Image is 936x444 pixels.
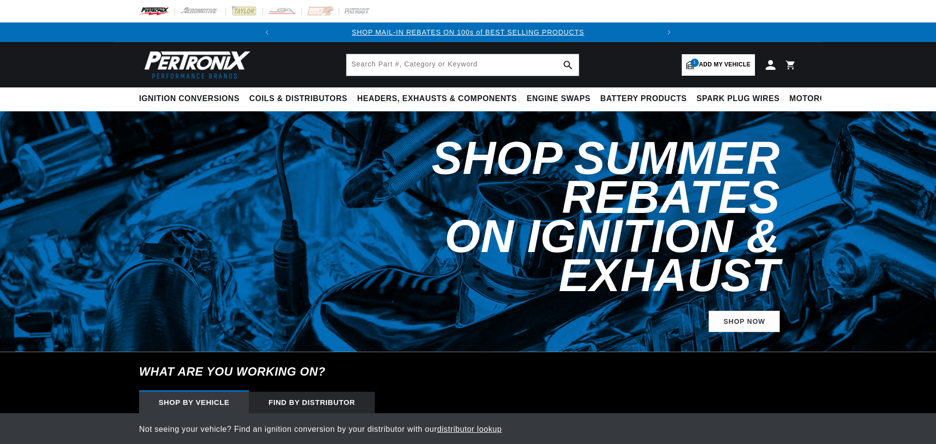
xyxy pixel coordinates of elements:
button: Translation missing: en.sections.announcements.previous_announcement [257,22,277,42]
a: SHOP MAIL-IN REBATES ON 100s of BEST SELLING PRODUCTS [352,28,584,36]
div: 1 of 2 [277,27,660,38]
a: distributor lookup [437,425,502,433]
input: Search Part #, Category or Keyword [346,54,579,76]
span: Headers, Exhausts & Components [357,94,517,104]
summary: Coils & Distributors [244,87,352,110]
a: SHOP NOW [709,311,780,333]
summary: Ignition Conversions [139,87,244,110]
a: 1Add my vehicle [682,54,755,76]
span: 1 [691,59,699,67]
summary: Spark Plug Wires [692,87,784,110]
slideshow-component: Translation missing: en.sections.announcements.announcement_bar [115,22,821,42]
h6: What are you working on? [115,352,821,391]
summary: Engine Swaps [522,87,595,110]
summary: Headers, Exhausts & Components [352,87,522,110]
div: Announcement [277,27,660,38]
h2: Shop Summer Rebates on Ignition & Exhaust [363,139,780,295]
span: Motorcycle [790,94,848,104]
div: Shop by vehicle [139,392,249,413]
summary: Motorcycle [785,87,853,110]
img: Pertronix [139,48,251,82]
span: Ignition Conversions [139,94,240,104]
div: Find by Distributor [249,392,375,413]
p: Not seeing your vehicle? Find an ignition conversion by your distributor with our [139,423,797,436]
span: Battery Products [600,94,687,104]
span: Coils & Distributors [249,94,347,104]
summary: Battery Products [595,87,692,110]
span: Add my vehicle [699,60,751,69]
span: Engine Swaps [527,94,590,104]
span: Spark Plug Wires [696,94,779,104]
button: Translation missing: en.sections.announcements.next_announcement [659,22,679,42]
button: search button [557,54,579,76]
